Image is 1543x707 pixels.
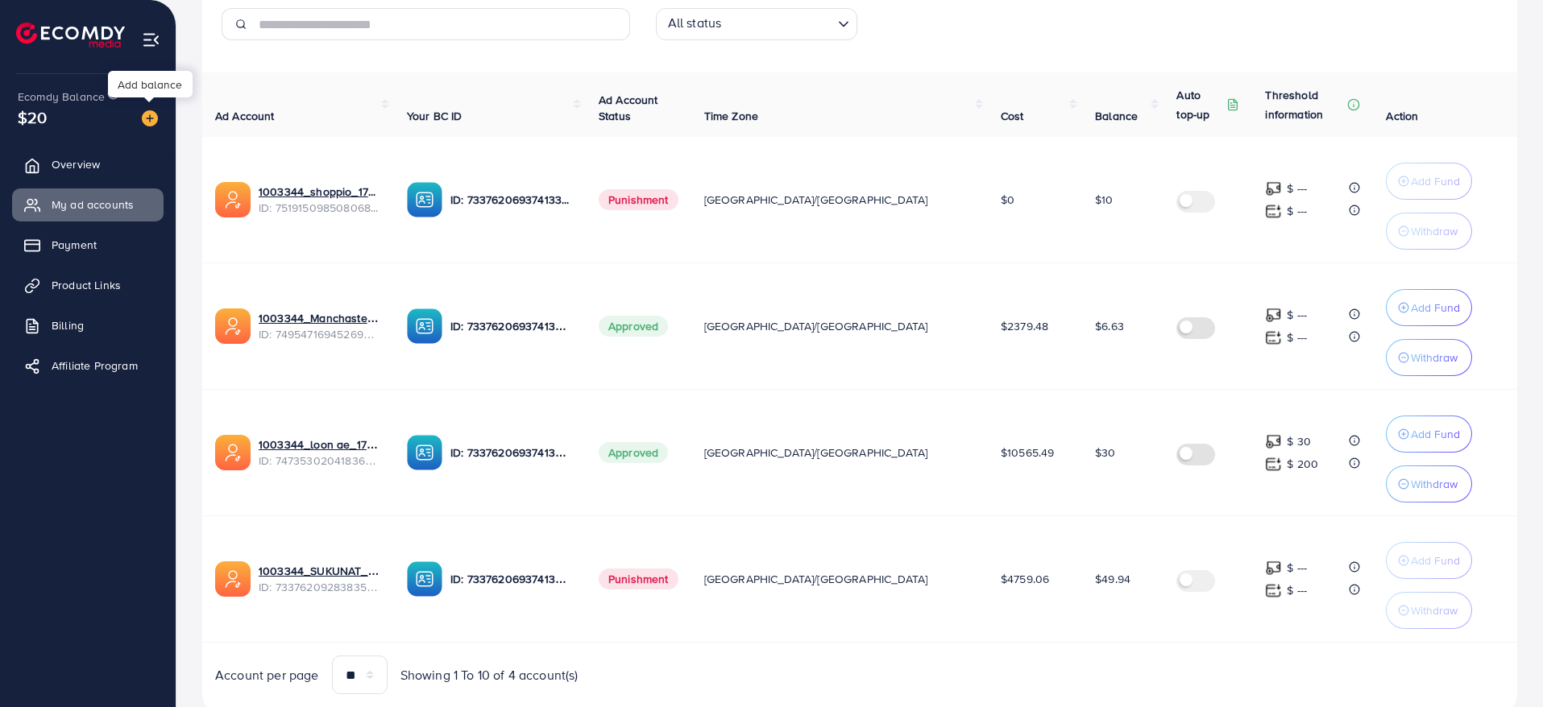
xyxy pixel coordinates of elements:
[1287,454,1318,473] p: $ 200
[1386,108,1418,124] span: Action
[1001,318,1048,334] span: $2379.48
[450,316,573,336] p: ID: 7337620693741338625
[12,349,164,382] a: Affiliate Program
[1265,203,1282,220] img: top-up amount
[16,23,125,48] img: logo
[1411,298,1460,317] p: Add Fund
[599,568,678,589] span: Punishment
[1095,192,1113,208] span: $10
[704,571,928,587] span: [GEOGRAPHIC_DATA]/[GEOGRAPHIC_DATA]
[704,108,758,124] span: Time Zone
[215,308,251,344] img: ic-ads-acc.e4c84228.svg
[19,101,46,133] span: $20
[142,31,160,49] img: menu
[599,316,668,337] span: Approved
[1386,213,1472,250] button: Withdraw
[52,317,84,333] span: Billing
[12,188,164,221] a: My ad accounts
[407,435,442,470] img: ic-ba-acc.ded83a64.svg
[1411,172,1460,191] p: Add Fund
[215,666,319,684] span: Account per page
[52,237,97,253] span: Payment
[726,11,831,36] input: Search for option
[400,666,579,684] span: Showing 1 To 10 of 4 account(s)
[704,318,928,334] span: [GEOGRAPHIC_DATA]/[GEOGRAPHIC_DATA]
[1265,85,1344,124] p: Threshold information
[259,310,381,326] a: 1003344_Manchaster_1745175503024
[1265,456,1282,473] img: top-up amount
[407,561,442,597] img: ic-ba-acc.ded83a64.svg
[450,443,573,462] p: ID: 7337620693741338625
[704,192,928,208] span: [GEOGRAPHIC_DATA]/[GEOGRAPHIC_DATA]
[1001,108,1024,124] span: Cost
[450,190,573,209] p: ID: 7337620693741338625
[52,196,134,213] span: My ad accounts
[1386,465,1472,502] button: Withdraw
[1287,558,1307,577] p: $ ---
[18,89,105,105] span: Ecomdy Balance
[1287,581,1307,600] p: $ ---
[450,569,573,589] p: ID: 7337620693741338625
[1176,85,1223,124] p: Auto top-up
[1095,571,1130,587] span: $49.94
[704,444,928,461] span: [GEOGRAPHIC_DATA]/[GEOGRAPHIC_DATA]
[12,148,164,180] a: Overview
[1287,328,1307,347] p: $ ---
[52,156,100,172] span: Overview
[1287,305,1307,325] p: $ ---
[1411,601,1458,620] p: Withdraw
[1265,307,1282,324] img: top-up amount
[108,71,193,97] div: Add balance
[1386,339,1472,376] button: Withdraw
[215,435,251,470] img: ic-ads-acc.e4c84228.svg
[407,182,442,217] img: ic-ba-acc.ded83a64.svg
[259,436,381,453] a: 1003344_loon ae_1740066863007
[1386,163,1472,200] button: Add Fund
[1287,179,1307,198] p: $ ---
[1411,551,1460,570] p: Add Fund
[599,442,668,463] span: Approved
[1287,432,1311,451] p: $ 30
[215,561,251,597] img: ic-ads-acc.e4c84228.svg
[259,184,381,200] a: 1003344_shoppio_1750688962312
[1001,444,1054,461] span: $10565.49
[1001,192,1014,208] span: $0
[259,326,381,342] span: ID: 7495471694526988304
[599,92,658,124] span: Ad Account Status
[12,309,164,341] a: Billing
[12,229,164,261] a: Payment
[215,182,251,217] img: ic-ads-acc.e4c84228.svg
[407,108,462,124] span: Your BC ID
[656,8,857,40] div: Search for option
[1411,424,1460,444] p: Add Fund
[1001,571,1049,587] span: $4759.06
[1287,201,1307,221] p: $ ---
[1265,560,1282,577] img: top-up amount
[1386,592,1472,629] button: Withdraw
[142,110,158,126] img: image
[259,563,381,579] a: 1003344_SUKUNAT_1708423019062
[1411,474,1458,494] p: Withdraw
[1095,444,1115,461] span: $30
[1265,329,1282,346] img: top-up amount
[259,310,381,343] div: <span class='underline'>1003344_Manchaster_1745175503024</span></br>7495471694526988304
[1386,542,1472,579] button: Add Fund
[215,108,275,124] span: Ad Account
[1265,582,1282,599] img: top-up amount
[1265,433,1282,450] img: top-up amount
[665,10,725,36] span: All status
[259,453,381,469] span: ID: 7473530204183674896
[1411,348,1458,367] p: Withdraw
[259,563,381,596] div: <span class='underline'>1003344_SUKUNAT_1708423019062</span></br>7337620928383565826
[1475,635,1531,695] iframe: Chat
[1386,416,1472,453] button: Add Fund
[259,579,381,595] span: ID: 7337620928383565826
[407,308,442,344] img: ic-ba-acc.ded83a64.svg
[1095,108,1138,124] span: Balance
[52,277,121,293] span: Product Links
[259,184,381,217] div: <span class='underline'>1003344_shoppio_1750688962312</span></br>7519150985080684551
[259,436,381,469] div: <span class='underline'>1003344_loon ae_1740066863007</span></br>7473530204183674896
[599,189,678,210] span: Punishment
[12,269,164,301] a: Product Links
